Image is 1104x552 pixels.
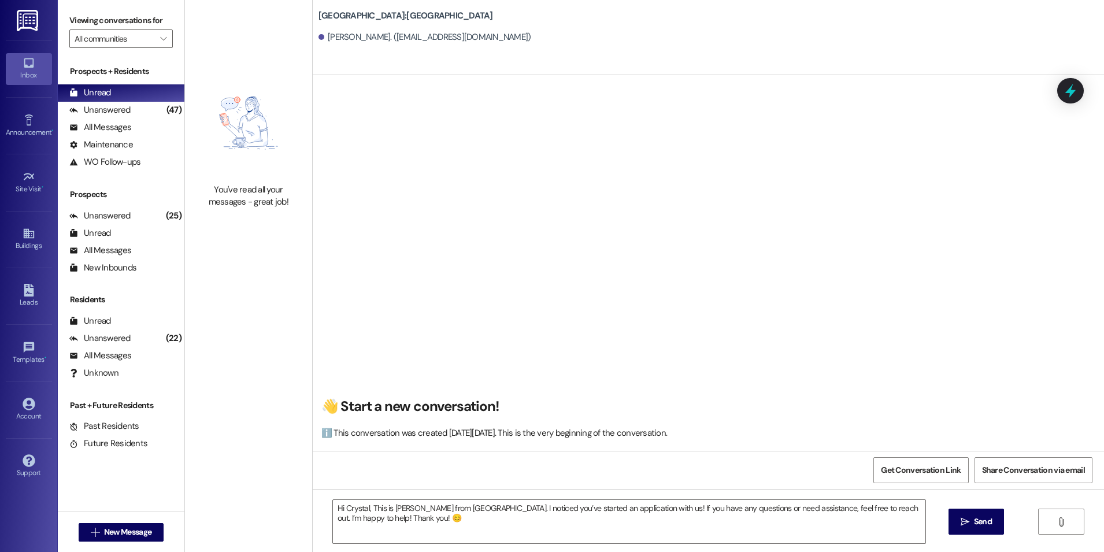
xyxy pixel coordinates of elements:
span: • [45,354,46,362]
div: (25) [163,207,184,225]
a: Templates • [6,338,52,369]
a: Account [6,394,52,425]
div: Unread [69,87,111,99]
i:  [91,528,99,537]
div: WO Follow-ups [69,156,140,168]
div: (22) [163,329,184,347]
div: Maintenance [69,139,133,151]
a: Leads [6,280,52,312]
span: Share Conversation via email [982,464,1085,476]
button: Get Conversation Link [873,457,968,483]
a: Inbox [6,53,52,84]
h2: 👋 Start a new conversation! [321,398,1090,416]
i:  [961,517,969,527]
b: [GEOGRAPHIC_DATA]: [GEOGRAPHIC_DATA] [318,10,493,22]
div: New Inbounds [69,262,136,274]
div: [PERSON_NAME]. ([EMAIL_ADDRESS][DOMAIN_NAME]) [318,31,531,43]
div: Unanswered [69,332,131,344]
div: Future Residents [69,438,147,450]
i:  [1057,517,1065,527]
img: empty-state [198,68,299,178]
input: All communities [75,29,154,48]
div: Unknown [69,367,118,379]
div: Prospects [58,188,184,201]
button: New Message [79,523,164,542]
div: Unread [69,315,111,327]
div: Unread [69,227,111,239]
i:  [160,34,166,43]
div: All Messages [69,121,131,134]
span: Send [974,516,992,528]
span: • [42,183,43,191]
div: Unanswered [69,104,131,116]
span: New Message [104,526,151,538]
span: Get Conversation Link [881,464,961,476]
div: Residents [58,294,184,306]
div: All Messages [69,350,131,362]
div: (47) [164,101,184,119]
a: Site Visit • [6,167,52,198]
div: All Messages [69,244,131,257]
span: • [51,127,53,135]
div: Unanswered [69,210,131,222]
a: Buildings [6,224,52,255]
div: You've read all your messages - great job! [198,184,299,209]
div: Prospects + Residents [58,65,184,77]
button: Share Conversation via email [975,457,1092,483]
img: ResiDesk Logo [17,10,40,31]
textarea: Hi Crystal, This is [PERSON_NAME] from [GEOGRAPHIC_DATA]. I noticed you’ve started an application... [333,500,925,543]
a: Support [6,451,52,482]
div: ℹ️ This conversation was created [DATE][DATE]. This is the very beginning of the conversation. [321,427,1090,439]
div: Past + Future Residents [58,399,184,412]
div: Past Residents [69,420,139,432]
label: Viewing conversations for [69,12,173,29]
button: Send [949,509,1005,535]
